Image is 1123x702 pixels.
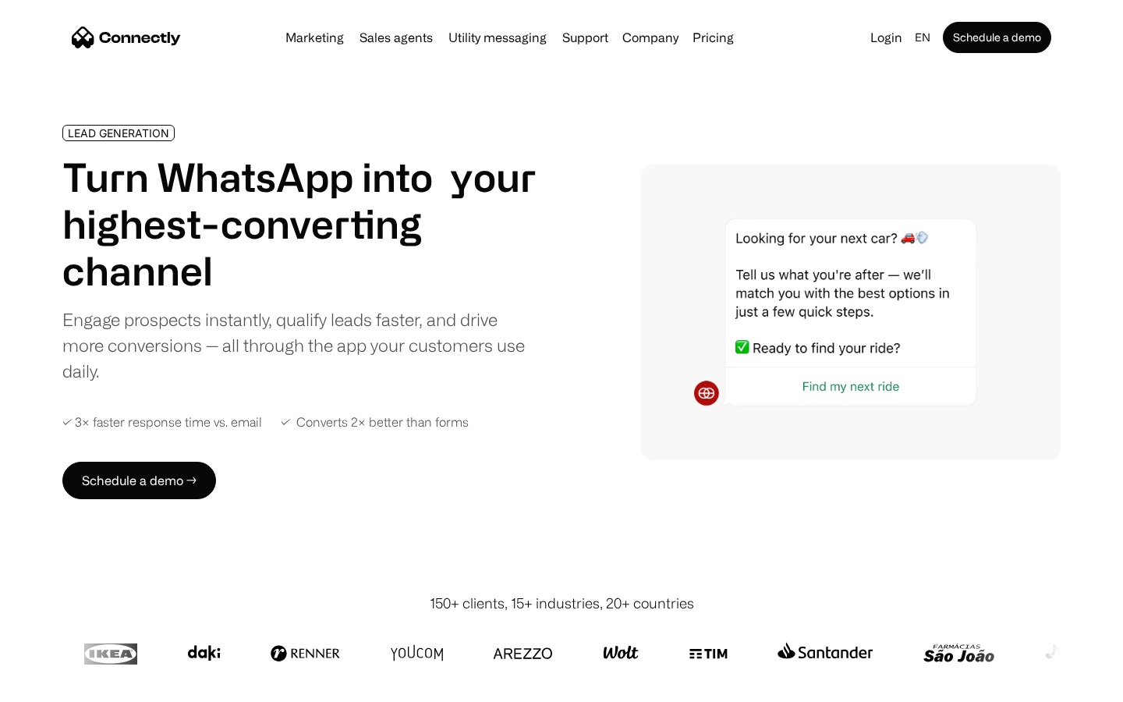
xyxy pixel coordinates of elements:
[281,415,469,430] div: ✓ Converts 2× better than forms
[442,31,553,44] a: Utility messaging
[622,27,678,48] div: Company
[279,31,350,44] a: Marketing
[909,27,940,48] div: en
[62,154,537,294] h1: Turn WhatsApp into your highest-converting channel
[686,31,740,44] a: Pricing
[864,27,909,48] a: Login
[556,31,615,44] a: Support
[915,27,930,48] div: en
[430,593,694,614] div: 150+ clients, 15+ industries, 20+ countries
[68,127,169,139] div: LEAD GENERATION
[31,675,94,697] ul: Language list
[72,26,181,49] a: home
[62,415,262,430] div: ✓ 3× faster response time vs. email
[16,673,94,697] aside: Language selected: English
[62,462,216,499] a: Schedule a demo →
[618,27,683,48] div: Company
[943,22,1051,53] a: Schedule a demo
[62,307,537,384] div: Engage prospects instantly, qualify leads faster, and drive more conversions — all through the ap...
[353,31,439,44] a: Sales agents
